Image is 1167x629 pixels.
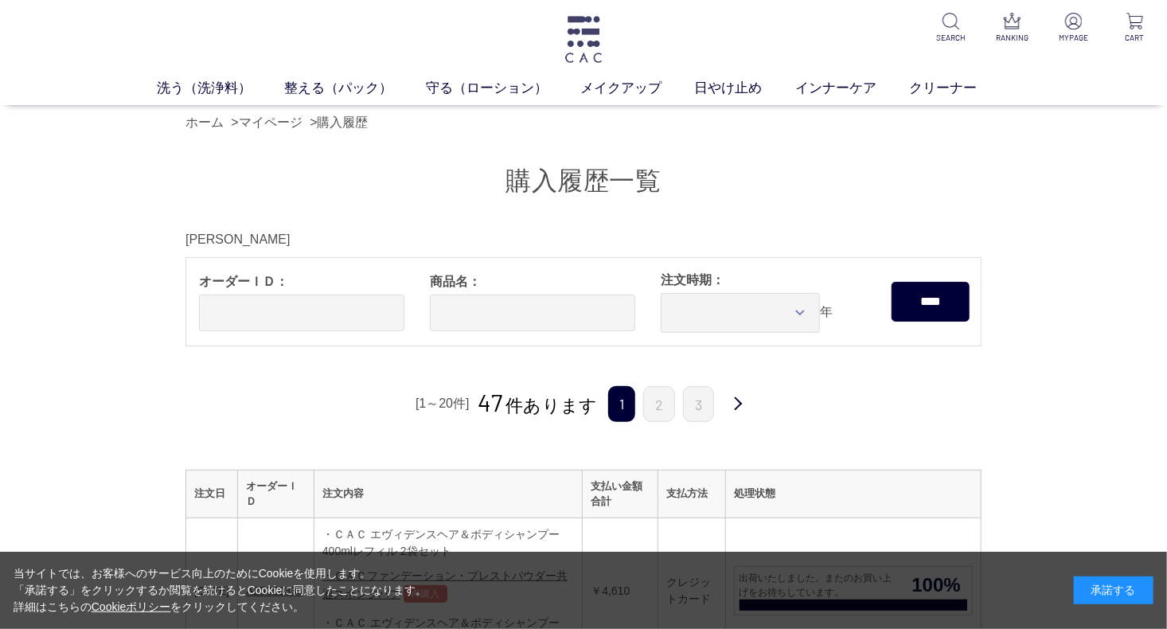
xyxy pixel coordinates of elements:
span: 件あります [478,396,598,416]
div: 年 [648,258,879,346]
a: RANKING [993,13,1032,44]
th: 支払い金額合計 [583,470,658,518]
a: Cookieポリシー [92,600,171,613]
th: 支払方法 [658,470,726,518]
a: 2 [643,386,675,422]
a: メイクアップ [580,79,694,99]
a: 次 [722,386,754,424]
div: [1～20件] [413,392,472,416]
span: 47 [478,388,503,416]
a: SEARCH [931,13,970,44]
a: 守る（ローション） [426,79,580,99]
a: ホーム [185,115,224,129]
a: 洗う（洗浄料） [157,79,284,99]
p: RANKING [993,32,1032,44]
span: 1 [608,386,635,422]
th: 処理状態 [725,470,981,518]
th: オーダーＩＤ [238,470,314,518]
img: logo [563,16,604,63]
a: CART [1115,13,1154,44]
th: 注文日 [186,470,238,518]
span: 注文時期： [661,271,866,290]
div: 当サイトでは、お客様へのサービス向上のためにCookieを使用します。 「承諾する」をクリックするか閲覧を続けるとCookieに同意したことになります。 詳細はこちらの をクリックしてください。 [14,565,427,615]
div: ・ＣＡＣ エヴィデンスヘア＆ボディシャンプー400mlレフィル 2袋セット [322,526,574,560]
h1: 購入履歴一覧 [185,164,982,198]
li: > [231,113,306,132]
p: SEARCH [931,32,970,44]
p: CART [1115,32,1154,44]
th: 注文内容 [314,470,582,518]
a: 整える（パック） [284,79,425,99]
li: > [310,113,372,132]
a: 3 [683,386,714,422]
a: インナーケア [795,79,909,99]
a: 購入履歴 [318,115,369,129]
a: クリーナー [910,79,1010,99]
div: [PERSON_NAME] [185,230,982,249]
p: MYPAGE [1054,32,1093,44]
a: マイページ [239,115,302,129]
a: 日やけ止め [695,79,795,99]
div: 承諾する [1074,576,1153,604]
span: オーダーＩＤ： [199,272,404,291]
a: MYPAGE [1054,13,1093,44]
span: 商品名： [430,272,635,291]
